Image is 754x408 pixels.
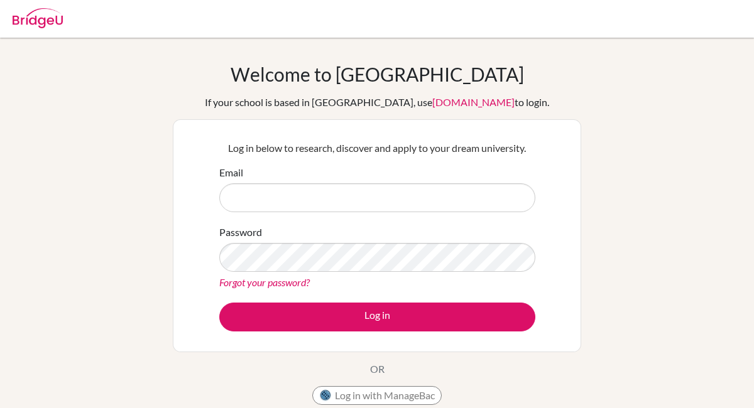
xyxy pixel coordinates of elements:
[432,96,515,108] a: [DOMAIN_NAME]
[370,362,385,377] p: OR
[312,386,442,405] button: Log in with ManageBac
[219,276,310,288] a: Forgot your password?
[219,303,535,331] button: Log in
[13,8,63,28] img: Bridge-U
[219,165,243,180] label: Email
[205,95,549,110] div: If your school is based in [GEOGRAPHIC_DATA], use to login.
[231,63,524,85] h1: Welcome to [GEOGRAPHIC_DATA]
[219,225,262,240] label: Password
[219,141,535,156] p: Log in below to research, discover and apply to your dream university.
